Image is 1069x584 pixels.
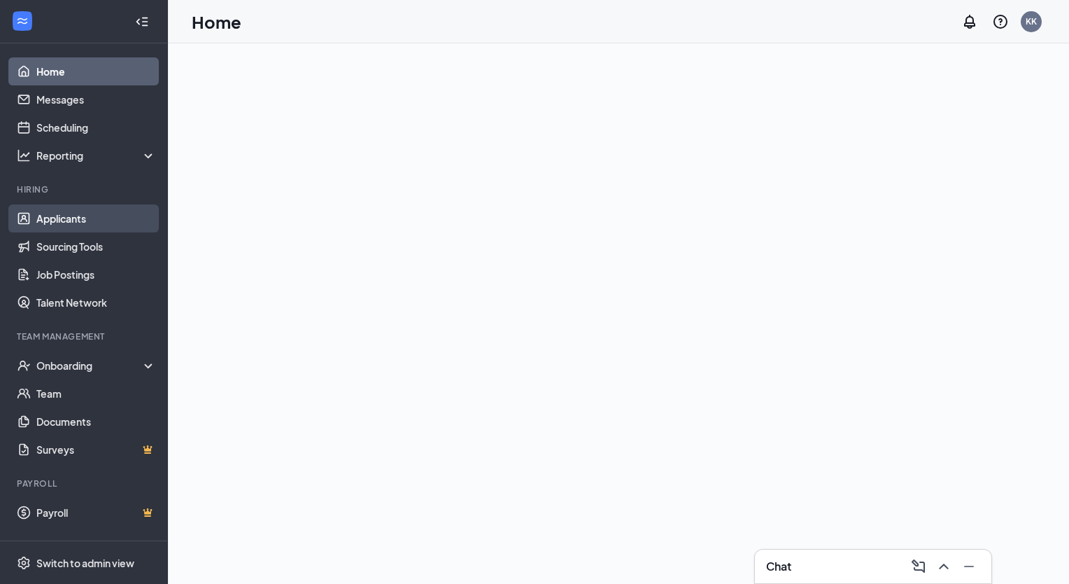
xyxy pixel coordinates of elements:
h1: Home [192,10,241,34]
svg: Notifications [961,13,978,30]
div: Hiring [17,183,153,195]
svg: WorkstreamLogo [15,14,29,28]
button: ComposeMessage [907,555,930,578]
a: Applicants [36,204,156,232]
a: Scheduling [36,113,156,141]
svg: Collapse [135,15,149,29]
button: Minimize [958,555,980,578]
div: Onboarding [36,359,144,373]
svg: ComposeMessage [910,558,927,575]
a: SurveysCrown [36,436,156,464]
div: Payroll [17,478,153,489]
a: PayrollCrown [36,499,156,527]
a: Messages [36,85,156,113]
svg: QuestionInfo [992,13,1009,30]
a: Home [36,57,156,85]
a: Team [36,380,156,408]
div: Switch to admin view [36,556,134,570]
svg: Analysis [17,148,31,162]
a: Job Postings [36,260,156,288]
div: Team Management [17,331,153,342]
svg: Minimize [961,558,977,575]
a: Talent Network [36,288,156,317]
a: Sourcing Tools [36,232,156,260]
a: Documents [36,408,156,436]
svg: ChevronUp [935,558,952,575]
div: KK [1026,15,1037,27]
div: Reporting [36,148,157,162]
svg: UserCheck [17,359,31,373]
h3: Chat [766,559,791,574]
svg: Settings [17,556,31,570]
button: ChevronUp [933,555,955,578]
